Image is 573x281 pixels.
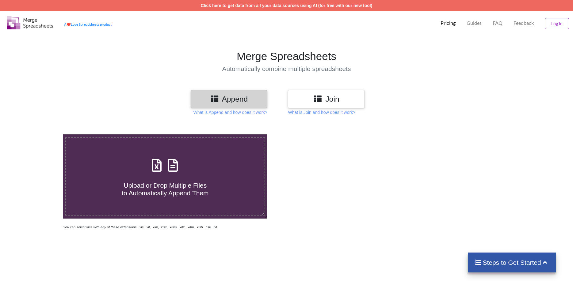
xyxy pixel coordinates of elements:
[195,95,263,103] h3: Append
[288,109,355,115] p: What is Join and how does it work?
[441,20,456,26] p: Pricing
[467,20,482,26] p: Guides
[474,259,550,266] h4: Steps to Get Started
[493,20,502,26] p: FAQ
[545,18,569,29] button: Log In
[193,109,267,115] p: What is Append and how does it work?
[7,16,53,29] img: Logo.png
[514,21,534,25] span: Feedback
[201,3,372,8] a: Click here to get data from all your data sources using AI (for free with our new tool)
[64,22,112,26] a: AheartLove Spreadsheets product
[63,225,217,229] i: You can select files with any of these extensions: .xls, .xlt, .xlm, .xlsx, .xlsm, .xltx, .xltm, ...
[122,182,208,197] span: Upload or Drop Multiple Files to Automatically Append Them
[67,22,71,26] span: heart
[292,95,360,103] h3: Join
